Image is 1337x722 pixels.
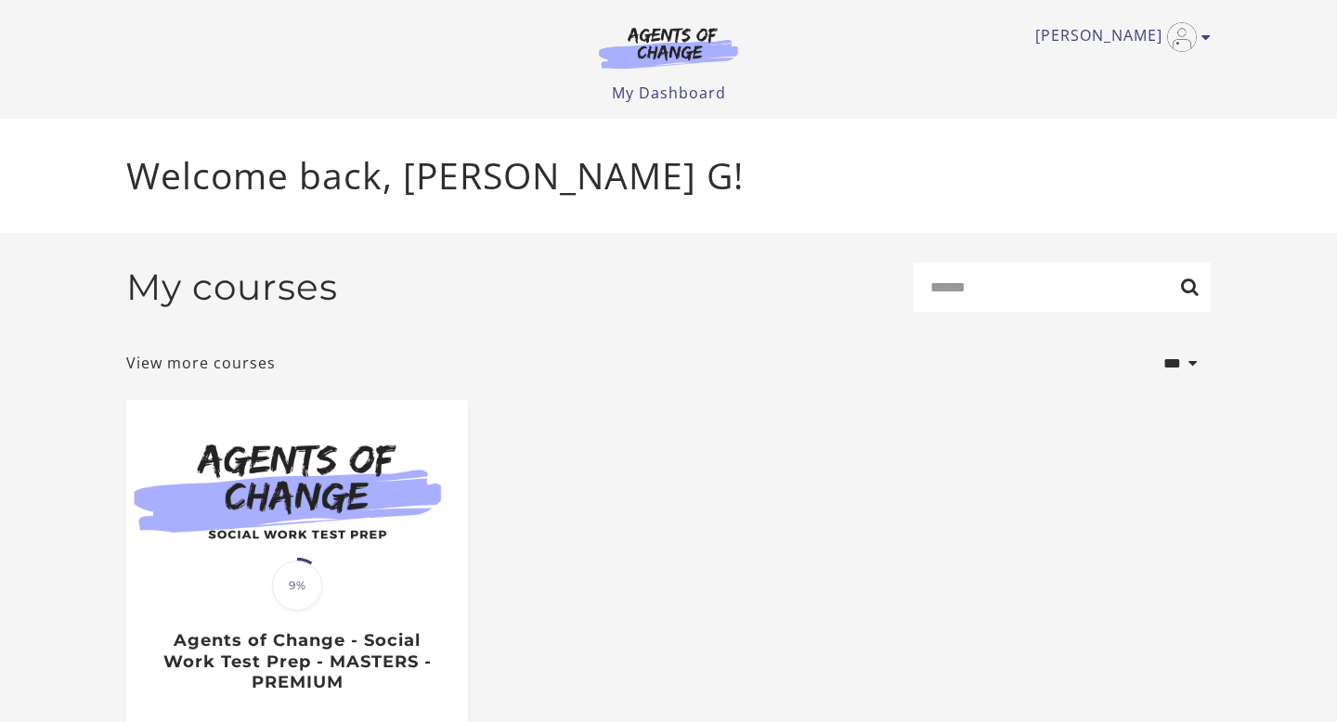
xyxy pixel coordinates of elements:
[146,630,448,693] h3: Agents of Change - Social Work Test Prep - MASTERS - PREMIUM
[126,148,1211,203] p: Welcome back, [PERSON_NAME] G!
[1035,22,1201,52] a: Toggle menu
[126,352,276,374] a: View more courses
[612,83,726,103] a: My Dashboard
[579,26,758,69] img: Agents of Change Logo
[126,265,338,309] h2: My courses
[272,561,322,611] span: 9%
